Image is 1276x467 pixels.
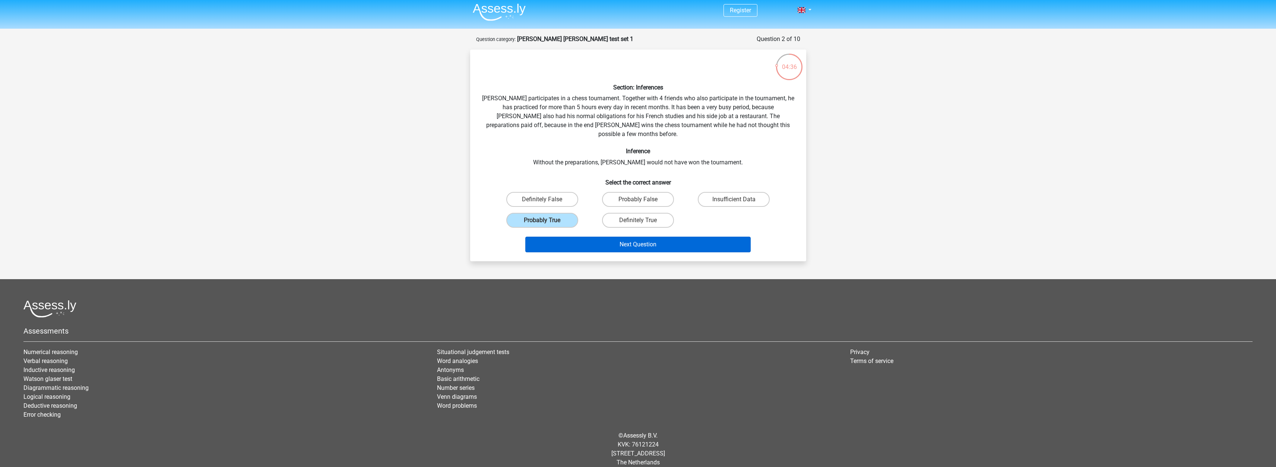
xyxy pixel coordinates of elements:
[23,411,61,418] a: Error checking
[525,237,751,252] button: Next Question
[437,366,464,373] a: Antonyms
[623,432,658,439] a: Assessly B.V.
[437,402,477,409] a: Word problems
[730,7,751,14] a: Register
[23,366,75,373] a: Inductive reasoning
[23,384,89,391] a: Diagrammatic reasoning
[23,348,78,356] a: Numerical reasoning
[473,3,526,21] img: Assessly
[506,213,578,228] label: Probably True
[437,357,478,365] a: Word analogies
[23,357,68,365] a: Verbal reasoning
[437,384,475,391] a: Number series
[517,35,633,42] strong: [PERSON_NAME] [PERSON_NAME] test set 1
[476,37,516,42] small: Question category:
[23,300,76,318] img: Assessly logo
[437,375,479,382] a: Basic arithmetic
[482,173,794,186] h6: Select the correct answer
[698,192,770,207] label: Insufficient Data
[437,348,509,356] a: Situational judgement tests
[757,35,800,44] div: Question 2 of 10
[850,348,870,356] a: Privacy
[506,192,578,207] label: Definitely False
[850,357,893,365] a: Terms of service
[23,393,70,400] a: Logical reasoning
[602,213,674,228] label: Definitely True
[473,56,803,255] div: [PERSON_NAME] participates in a chess tournament. Together with 4 friends who also participate in...
[23,375,72,382] a: Watson glaser test
[482,84,794,91] h6: Section: Inferences
[482,148,794,155] h6: Inference
[23,402,77,409] a: Deductive reasoning
[775,53,803,72] div: 04:36
[437,393,477,400] a: Venn diagrams
[602,192,674,207] label: Probably False
[23,326,1253,335] h5: Assessments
